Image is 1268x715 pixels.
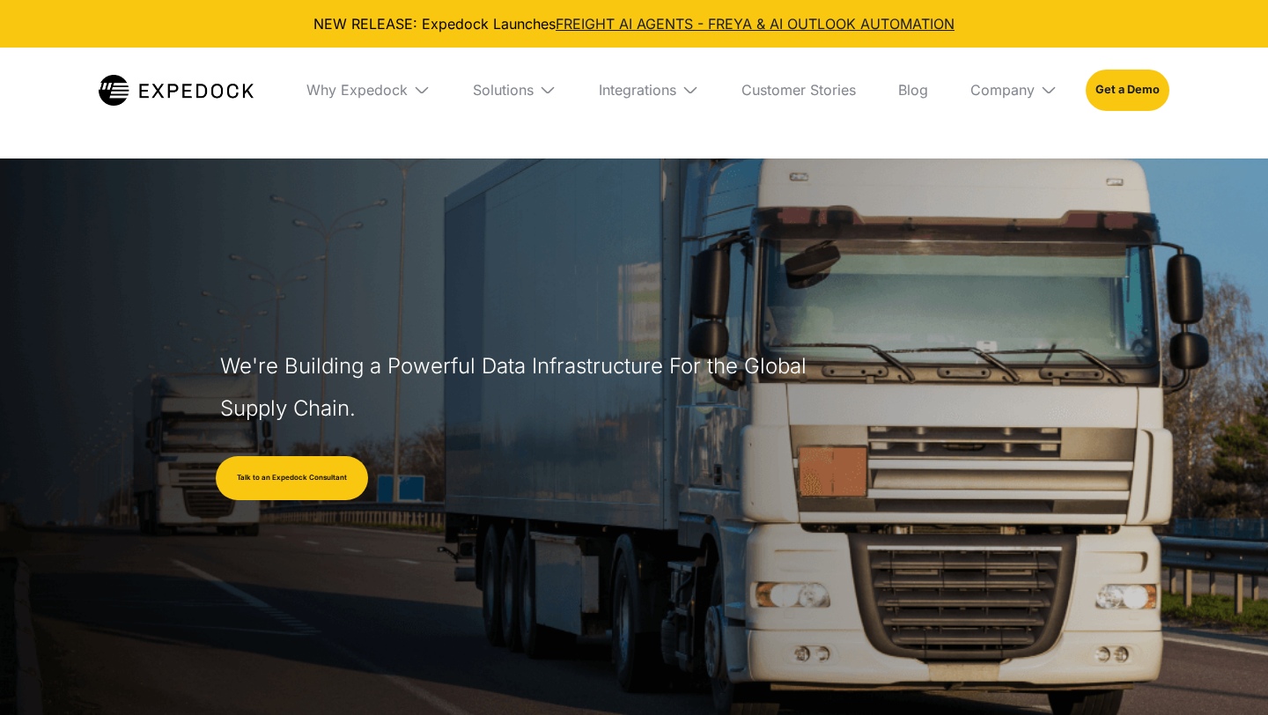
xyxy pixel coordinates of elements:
div: NEW RELEASE: Expedock Launches [14,14,1254,33]
a: Blog [884,48,942,132]
div: Why Expedock [306,81,408,99]
a: Talk to an Expedock Consultant [216,456,368,500]
h1: We're Building a Powerful Data Infrastructure For the Global Supply Chain. [220,345,815,430]
a: Get a Demo [1086,70,1169,110]
div: Company [970,81,1035,99]
a: Customer Stories [727,48,870,132]
div: Integrations [599,81,676,99]
div: Solutions [473,81,534,99]
a: FREIGHT AI AGENTS - FREYA & AI OUTLOOK AUTOMATION [556,15,955,33]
